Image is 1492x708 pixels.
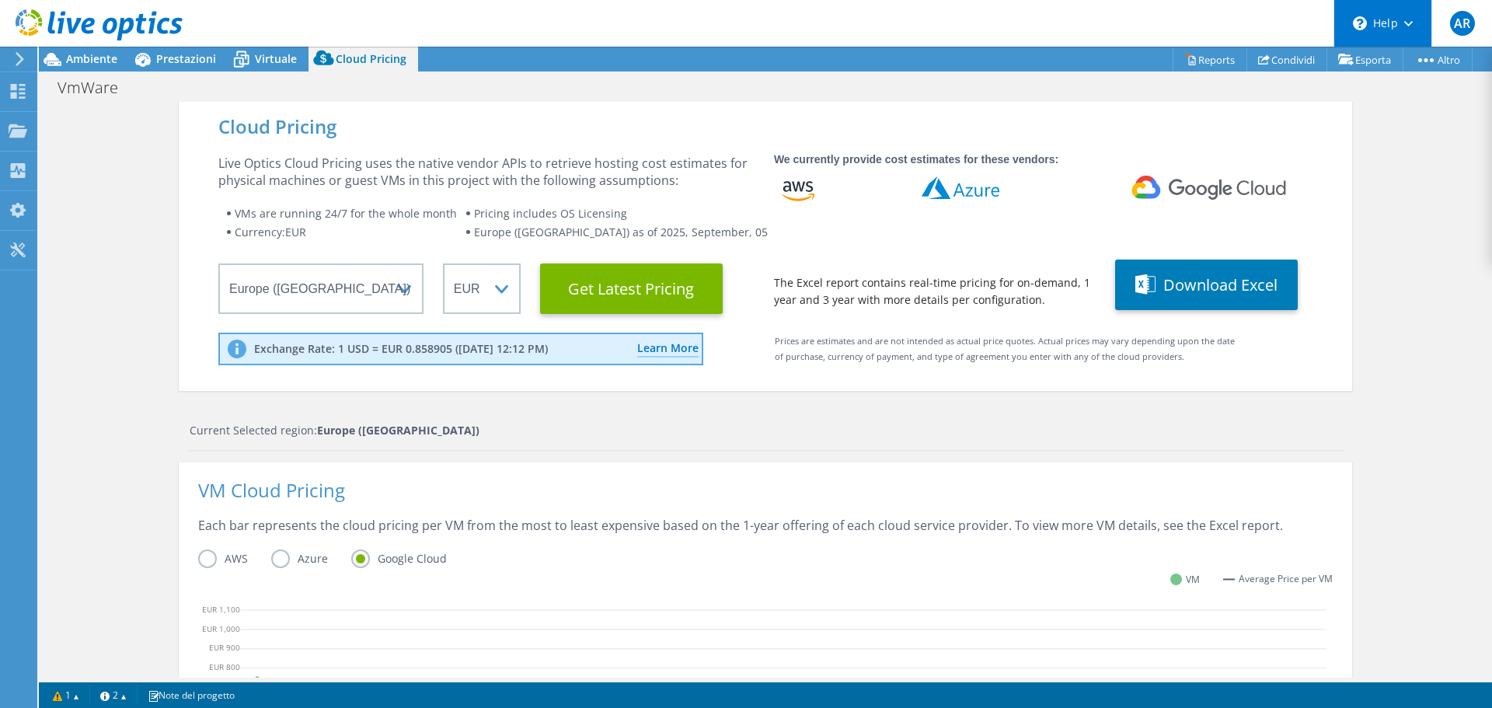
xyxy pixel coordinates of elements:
div: Prices are estimates and are not intended as actual price quotes. Actual prices may vary dependin... [749,333,1241,375]
div: Each bar represents the cloud pricing per VM from the most to least expensive based on the 1-year... [198,517,1333,549]
div: VM Cloud Pricing [198,482,1333,517]
text: EUR 1,000 [202,623,240,634]
a: Note del progetto [137,685,246,705]
text: EUR 800 [209,662,240,673]
svg: \n [1353,16,1367,30]
span: Pricing includes OS Licensing [474,206,627,221]
span: VMs are running 24/7 for the whole month [235,206,457,221]
div: Cloud Pricing [218,118,1312,135]
p: Exchange Rate: 1 USD = EUR 0.858905 ([DATE] 12:12 PM) [254,342,548,356]
div: Live Optics Cloud Pricing uses the native vendor APIs to retrieve hosting cost estimates for phys... [218,155,755,189]
strong: We currently provide cost estimates for these vendors: [774,153,1058,166]
span: AR [1450,11,1475,36]
span: Prestazioni [156,51,216,66]
button: Download Excel [1115,260,1298,310]
div: The Excel report contains real-time pricing for on-demand, 1 year and 3 year with more details pe... [774,274,1096,309]
span: Virtuale [255,51,297,66]
a: Reports [1173,47,1247,71]
text: EUR 1,100 [202,604,240,615]
span: Currency: EUR [235,225,306,239]
label: Google Cloud [351,549,470,568]
span: Ambiente [66,51,117,66]
a: 1 [42,685,90,705]
a: Condividi [1246,47,1327,71]
a: Altro [1403,47,1473,71]
button: Get Latest Pricing [540,263,723,314]
label: Azure [271,549,351,568]
a: 2 [89,685,138,705]
strong: Europe ([GEOGRAPHIC_DATA]) [317,423,479,438]
span: VM [1186,570,1200,588]
h1: VmWare [51,79,142,96]
div: Current Selected region: [190,422,1344,439]
span: Europe ([GEOGRAPHIC_DATA]) as of 2025, September, 05 [474,225,768,239]
a: Learn More [637,340,699,357]
text: EUR 900 [209,643,240,654]
span: Average Price per VM [1239,570,1333,588]
a: Esporta [1326,47,1403,71]
label: AWS [198,549,271,568]
span: Cloud Pricing [336,51,406,66]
